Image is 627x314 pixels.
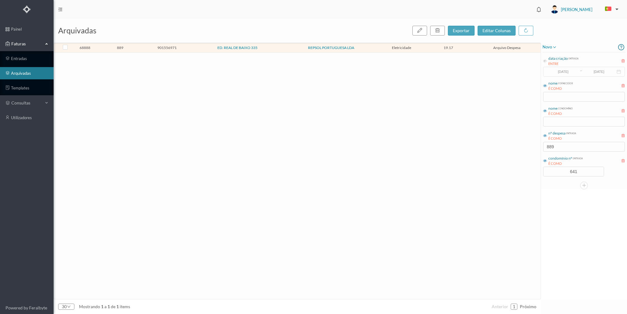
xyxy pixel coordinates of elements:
[62,302,67,311] div: 30
[511,302,517,311] a: 1
[511,304,517,310] li: 1
[558,81,573,85] div: fornecedor
[58,7,62,12] i: icon: menu-fold
[568,56,579,60] div: entrada
[548,81,558,86] div: nome
[100,304,104,309] span: 1
[565,131,576,135] div: entrada
[10,41,43,47] span: Faturas
[548,56,568,61] div: data criação
[548,156,572,161] div: condomínio nº
[618,43,624,52] i: icon: question-circle-o
[145,45,189,50] span: 901556971
[115,304,120,309] span: 1
[548,131,565,136] div: nº despesa
[79,304,100,309] span: mostrando
[448,26,475,36] button: exportar
[543,44,557,51] span: novo
[308,45,354,50] a: REPSOL PORTUGUESA LDA
[548,61,579,66] div: ENTRE
[58,26,96,35] span: arquivadas
[67,305,71,308] i: icon: down
[548,111,573,116] div: É COMO
[535,6,543,13] i: icon: bell
[107,304,111,309] span: 1
[492,302,508,312] li: Página Anterior
[492,304,508,309] span: anterior
[453,28,470,33] span: exportar
[478,26,516,36] button: editar colunas
[548,136,576,141] div: É COMO
[548,86,573,91] div: É COMO
[550,5,559,13] img: user_titan3.af2715ee.jpg
[572,156,583,160] div: entrada
[548,161,583,166] div: É COMO
[11,100,42,106] span: consultas
[111,304,115,309] span: de
[98,45,142,50] span: 889
[520,302,536,312] li: Página Seguinte
[23,6,31,13] img: Logo
[104,304,107,309] span: a
[548,106,558,111] div: nome
[120,304,130,309] span: items
[426,45,470,50] span: 19.17
[75,45,96,50] span: 68888
[600,4,621,14] button: PT
[558,106,573,110] div: condomínio
[380,45,423,50] span: Eletricidade
[520,304,536,309] span: próximo
[473,45,541,50] span: Arquivo Despesa
[217,45,257,50] a: ED. REAL DE BAIXO 335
